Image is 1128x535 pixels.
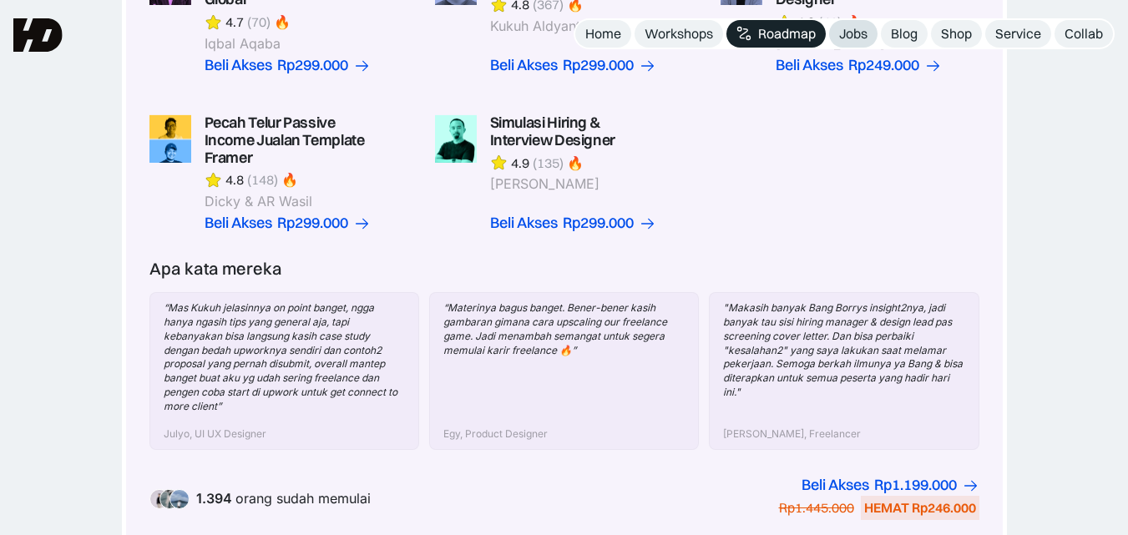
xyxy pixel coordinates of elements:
[1055,20,1113,48] a: Collab
[277,215,348,232] div: Rp299.000
[205,57,272,74] div: Beli Akses
[575,20,631,48] a: Home
[443,301,685,357] div: “Materinya bagus banget. Bener-bener kasih gambaran gimana cara upscaling our freelance game. Jad...
[490,215,656,232] a: Beli AksesRp299.000
[995,25,1041,43] div: Service
[726,20,826,48] a: Roadmap
[563,215,634,232] div: Rp299.000
[776,57,843,74] div: Beli Akses
[874,477,957,494] div: Rp1.199.000
[891,25,918,43] div: Blog
[585,25,621,43] div: Home
[758,25,816,43] div: Roadmap
[164,427,266,442] div: Julyo, UI UX Designer
[277,57,348,74] div: Rp299.000
[205,215,272,232] div: Beli Akses
[839,25,867,43] div: Jobs
[779,499,854,517] div: Rp1.445.000
[490,57,656,74] a: Beli AksesRp299.000
[941,25,972,43] div: Shop
[196,490,232,507] span: 1.394
[931,20,982,48] a: Shop
[645,25,713,43] div: Workshops
[149,259,282,279] div: Apa kata mereka
[635,20,723,48] a: Workshops
[164,301,405,413] div: “Mas Kukuh jelasinnya on point banget, ngga hanya ngasih tips yang general aja, tapi kebanyakan b...
[881,20,928,48] a: Blog
[776,57,942,74] a: Beli AksesRp249.000
[723,427,861,442] div: [PERSON_NAME], Freelancer
[196,491,371,507] div: orang sudah memulai
[848,57,919,74] div: Rp249.000
[829,20,878,48] a: Jobs
[490,57,558,74] div: Beli Akses
[1065,25,1103,43] div: Collab
[490,215,558,232] div: Beli Akses
[802,477,869,494] div: Beli Akses
[864,499,976,517] div: HEMAT Rp246.000
[205,57,371,74] a: Beli AksesRp299.000
[443,427,548,442] div: Egy, Product Designer
[985,20,1051,48] a: Service
[723,301,964,400] div: "Makasih banyak Bang Borrys insight2nya, jadi banyak tau sisi hiring manager & design lead pas sc...
[563,57,634,74] div: Rp299.000
[802,477,979,494] a: Beli AksesRp1.199.000
[205,215,371,232] a: Beli AksesRp299.000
